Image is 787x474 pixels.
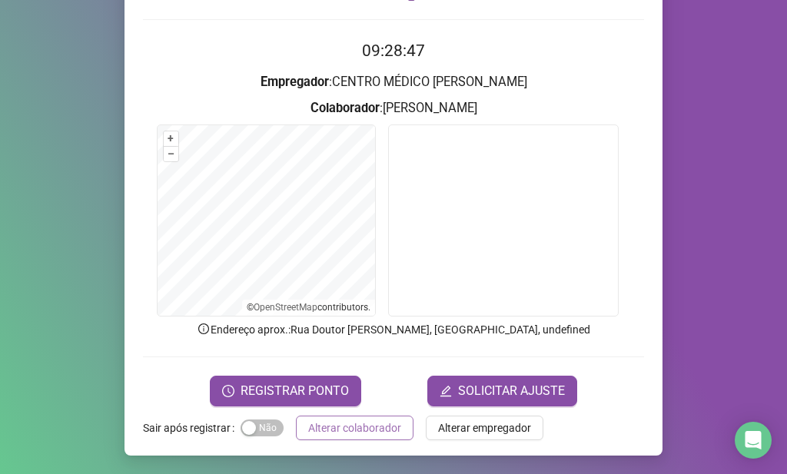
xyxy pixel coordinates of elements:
h3: : CENTRO MÉDICO [PERSON_NAME] [143,72,644,92]
time: 09:28:47 [362,41,425,60]
span: REGISTRAR PONTO [241,382,349,400]
h3: : [PERSON_NAME] [143,98,644,118]
a: OpenStreetMap [254,302,317,313]
button: Alterar empregador [426,416,543,440]
span: clock-circle [222,385,234,397]
label: Sair após registrar [143,416,241,440]
button: + [164,131,178,146]
strong: Empregador [261,75,329,89]
p: Endereço aprox. : Rua Doutor [PERSON_NAME], [GEOGRAPHIC_DATA], undefined [143,321,644,338]
strong: Colaborador [310,101,380,115]
span: edit [440,385,452,397]
span: Alterar empregador [438,419,531,436]
span: SOLICITAR AJUSTE [458,382,565,400]
div: Open Intercom Messenger [735,422,772,459]
button: Alterar colaborador [296,416,413,440]
li: © contributors. [247,302,370,313]
span: info-circle [197,322,211,336]
button: REGISTRAR PONTO [210,376,361,406]
span: Alterar colaborador [308,419,401,436]
button: editSOLICITAR AJUSTE [427,376,577,406]
button: – [164,147,178,161]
